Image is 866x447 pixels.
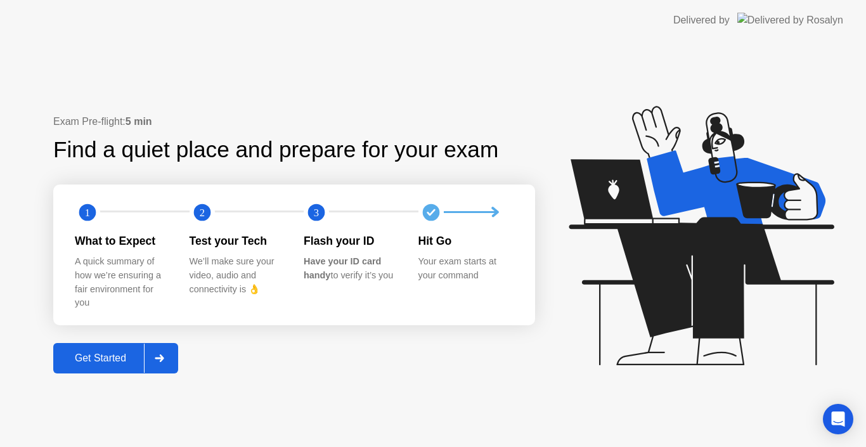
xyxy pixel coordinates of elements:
div: Test your Tech [190,233,284,249]
div: Your exam starts at your command [418,255,513,282]
button: Get Started [53,343,178,373]
text: 2 [199,207,204,219]
div: to verify it’s you [304,255,398,282]
div: Flash your ID [304,233,398,249]
div: We’ll make sure your video, audio and connectivity is 👌 [190,255,284,296]
div: Exam Pre-flight: [53,114,535,129]
b: Have your ID card handy [304,256,381,280]
img: Delivered by Rosalyn [737,13,843,27]
div: Open Intercom Messenger [823,404,853,434]
text: 3 [314,207,319,219]
div: Delivered by [673,13,730,28]
text: 1 [85,207,90,219]
b: 5 min [126,116,152,127]
div: Get Started [57,353,144,364]
div: A quick summary of how we’re ensuring a fair environment for you [75,255,169,309]
div: Hit Go [418,233,513,249]
div: What to Expect [75,233,169,249]
div: Find a quiet place and prepare for your exam [53,133,500,167]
